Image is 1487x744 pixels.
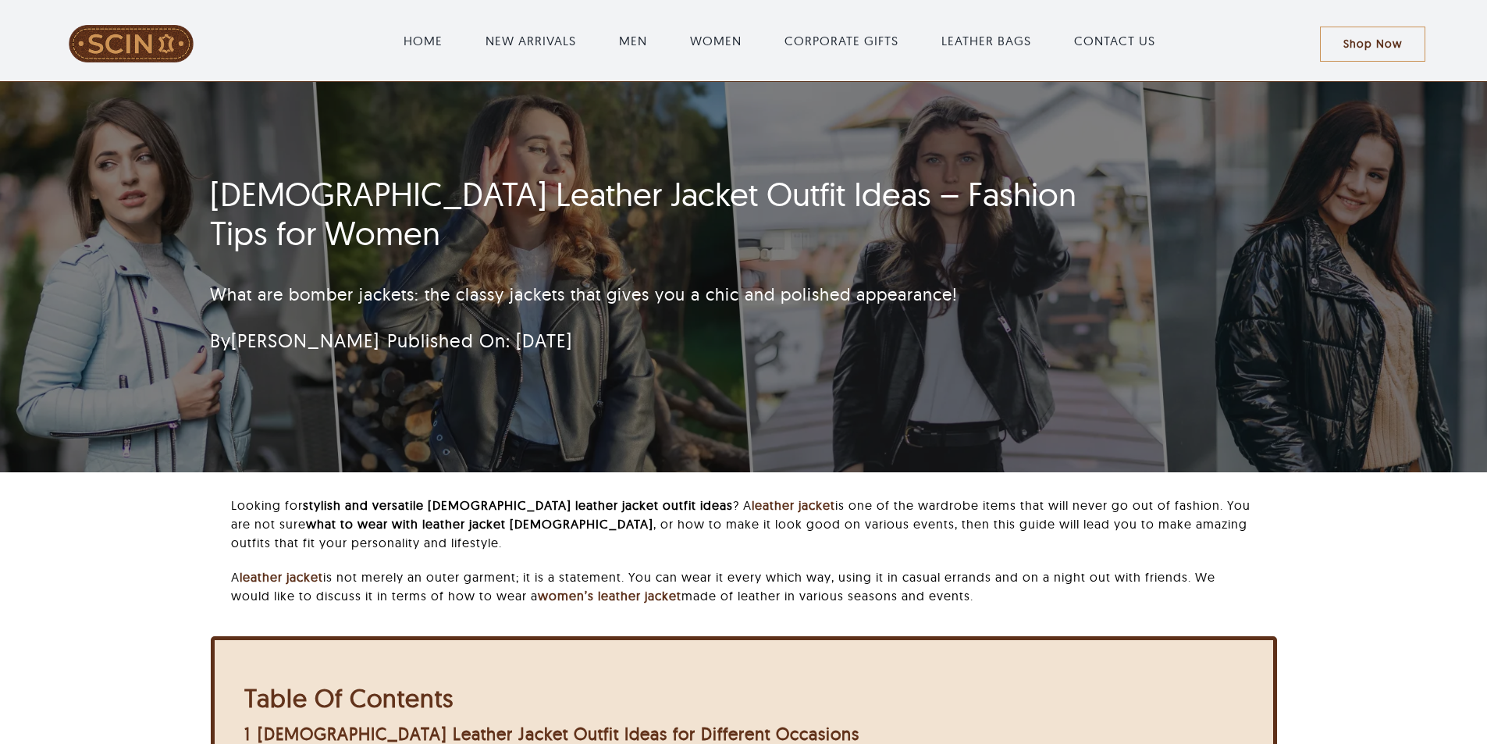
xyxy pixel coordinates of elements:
[404,31,443,50] a: HOME
[303,497,733,513] strong: stylish and versatile [DEMOGRAPHIC_DATA] leather jacket outfit ideas
[1320,27,1425,62] a: Shop Now
[210,175,1091,254] h1: [DEMOGRAPHIC_DATA] Leather Jacket Outfit Ideas – Fashion Tips for Women
[784,31,898,50] a: CORPORATE GIFTS
[1343,37,1402,51] span: Shop Now
[1074,31,1155,50] a: CONTACT US
[619,31,647,50] a: MEN
[210,329,379,352] span: By
[486,31,576,50] a: NEW ARRIVALS
[210,282,1091,308] p: What are bomber jackets: the classy jackets that gives you a chic and polished appearance!
[538,588,681,603] a: women’s leather jacket
[690,31,742,50] a: WOMEN
[244,682,454,714] b: Table Of Contents
[240,16,1320,66] nav: Main Menu
[240,569,323,585] a: leather jacket
[387,329,572,352] span: Published On: [DATE]
[231,496,1257,552] p: Looking for ? A is one of the wardrobe items that will never go out of fashion. You are not sure ...
[306,516,653,532] strong: what to wear with leather jacket [DEMOGRAPHIC_DATA]
[231,568,1257,605] p: A is not merely an outer garment; it is a statement. You can wear it every which way, using it in...
[231,329,379,352] a: [PERSON_NAME]
[941,31,1031,50] a: LEATHER BAGS
[752,497,835,513] a: leather jacket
